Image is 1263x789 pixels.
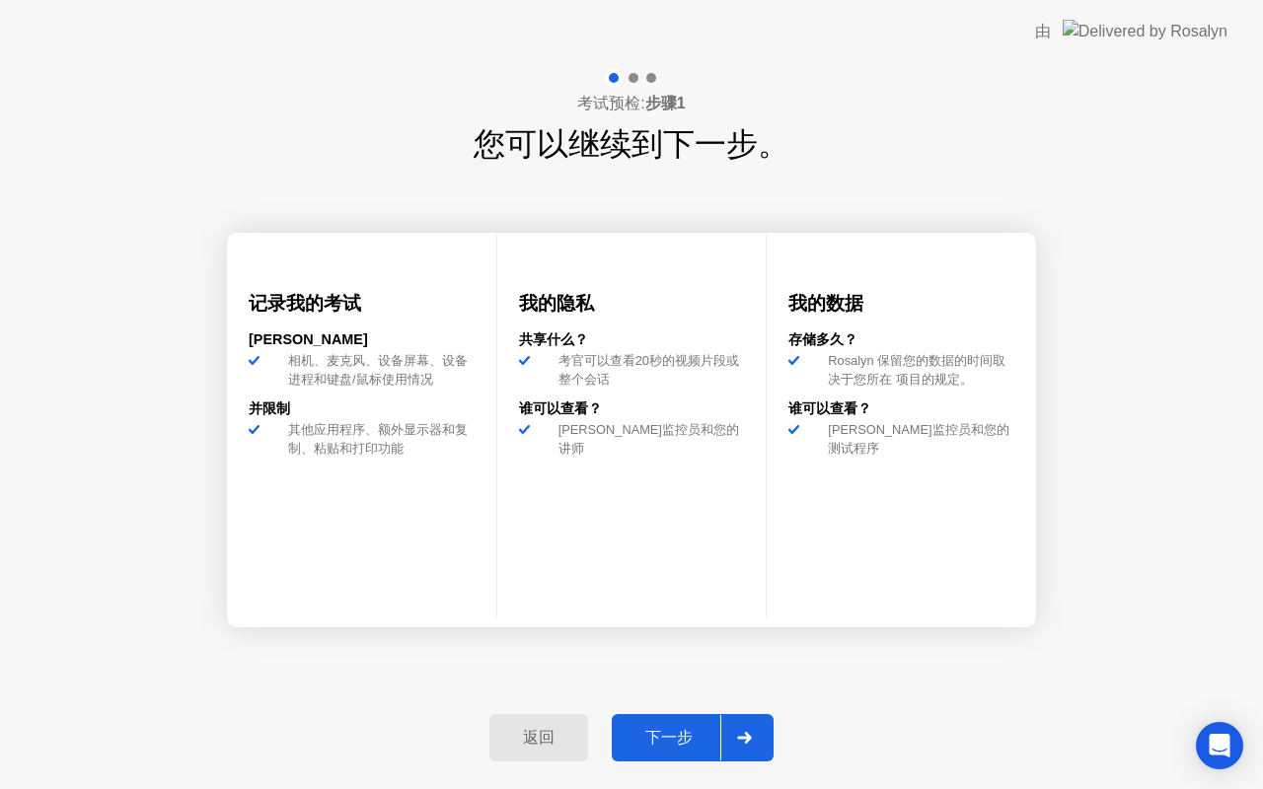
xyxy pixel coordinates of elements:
button: 返回 [489,714,588,761]
div: 共享什么？ [519,329,745,351]
div: Open Intercom Messenger [1196,722,1243,769]
button: 下一步 [612,714,774,761]
h4: 考试预检: [577,92,685,115]
div: 其他应用程序、额外显示器和复制、粘贴和打印功能 [280,420,475,458]
div: 并限制 [249,398,475,420]
div: 由 [1035,20,1051,43]
div: 存储多久？ [788,329,1014,351]
div: 谁可以查看？ [788,398,1014,420]
div: Rosalyn 保留您的数据的时间取决于您所在 项目的规定。 [820,351,1014,389]
h3: 我的数据 [788,290,1014,318]
h1: 您可以继续到下一步。 [474,120,789,168]
div: [PERSON_NAME] [249,329,475,351]
b: 步骤1 [645,95,686,111]
h3: 我的隐私 [519,290,745,318]
div: [PERSON_NAME]监控员和您的 讲师 [551,420,745,458]
div: 下一步 [618,728,720,749]
div: 返回 [495,728,582,749]
div: 谁可以查看？ [519,398,745,420]
h3: 记录我的考试 [249,290,475,318]
div: 相机、麦克风、设备屏幕、设备进程和键盘/鼠标使用情况 [280,351,475,389]
img: Delivered by Rosalyn [1063,20,1227,42]
div: 考官可以查看20秒的视频片段或整个会话 [551,351,745,389]
div: [PERSON_NAME]监控员和您的 测试程序 [820,420,1014,458]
